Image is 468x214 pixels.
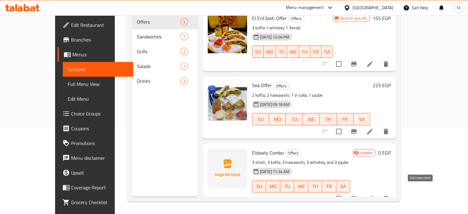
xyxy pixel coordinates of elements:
[71,154,128,162] span: Menu disclaimer
[137,33,180,40] span: Sandwiches
[311,182,320,191] span: TH
[71,110,128,117] span: Choice Groups
[180,48,188,55] div: items
[288,15,304,22] span: Offers
[68,66,128,73] span: Sections
[132,12,198,91] nav: Menu sections
[252,180,266,192] button: SU
[252,148,284,157] span: Eldawly Combo
[346,57,361,71] button: Branch-specific-item
[273,83,289,90] span: Offers
[71,21,128,29] span: Edit Restaurant
[181,63,188,69] span: 7
[132,14,198,29] div: Offers3
[332,192,345,205] span: Select to update
[137,77,180,85] span: Drinks
[132,29,198,44] div: Sandwiches7
[208,14,247,53] img: El Ent3ash Offer
[366,60,374,68] a: Edit menu item
[252,14,287,23] span: El Ent3ash Offer
[68,80,128,88] span: Full Menu View
[71,36,128,43] span: Branches
[280,180,294,192] button: TU
[322,115,334,124] span: TH
[132,44,198,59] div: Grills2
[255,182,264,191] span: SU
[366,128,374,135] a: Edit menu item
[266,47,274,56] span: MO
[208,148,247,188] img: Eldawly Combo
[287,46,299,58] button: WE
[325,182,334,191] span: FR
[378,57,393,71] button: delete
[137,18,180,26] span: Offers
[337,113,354,125] button: FR
[320,113,337,125] button: TH
[269,182,278,191] span: MO
[137,63,180,70] span: Salads
[305,115,317,124] span: WE
[297,182,306,191] span: WE
[72,51,128,58] span: Menus
[58,151,133,165] a: Menu disclaimer
[252,81,272,90] span: Sea Offer
[58,165,133,180] a: Upsell
[290,47,297,56] span: WE
[252,113,269,125] button: SU
[63,62,133,77] a: Sections
[266,180,280,192] button: MO
[58,18,133,32] a: Edit Restaurant
[285,150,301,157] span: Offers
[313,47,319,56] span: FR
[58,32,133,47] a: Branches
[181,34,188,40] span: 7
[252,159,350,166] p: 3 shish, 3 kofta, 3 hawawshi, 3 whiskey, and 3 jujube
[181,19,188,25] span: 3
[58,195,133,210] a: Grocery Checklist
[63,91,133,106] a: Edit Menu
[332,58,345,71] span: Select to update
[378,124,393,139] button: delete
[288,115,300,124] span: TU
[252,46,264,58] button: SU
[373,14,391,22] h6: 155 EGP
[324,47,330,56] span: SA
[181,49,188,55] span: 2
[181,78,188,84] span: 3
[258,169,292,175] span: [DATE] 11:34 AM
[338,15,370,21] span: Branch specific
[180,77,188,85] div: items
[339,182,348,191] span: SA
[346,124,361,139] button: Branch-specific-item
[258,34,292,40] span: [DATE] 12:04 PM
[378,191,393,206] button: delete
[278,47,285,56] span: TU
[286,4,324,11] div: Menu-management
[322,46,333,58] button: SA
[252,24,333,32] p: 3 kofta 1 whiskey 1 3enab
[71,184,128,191] span: Coverage Report
[264,46,276,58] button: MO
[308,180,322,192] button: TH
[310,46,322,58] button: FR
[336,180,350,192] button: SA
[457,4,461,11] span: M
[71,139,128,147] span: Promotions
[276,46,287,58] button: TU
[252,91,370,99] p: 2 kofta, 2 hawawshi, 1 V-colla, 1 jujube
[346,191,361,206] button: Branch-specific-item
[58,121,133,136] a: Coupons
[303,113,320,125] button: WE
[180,18,188,26] div: items
[353,4,393,11] div: [GEOGRAPHIC_DATA]
[332,125,345,138] span: Select to update
[358,150,375,156] span: Hidden
[322,180,336,192] button: FR
[302,47,308,56] span: TH
[258,102,292,107] span: [DATE] 09:18 AM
